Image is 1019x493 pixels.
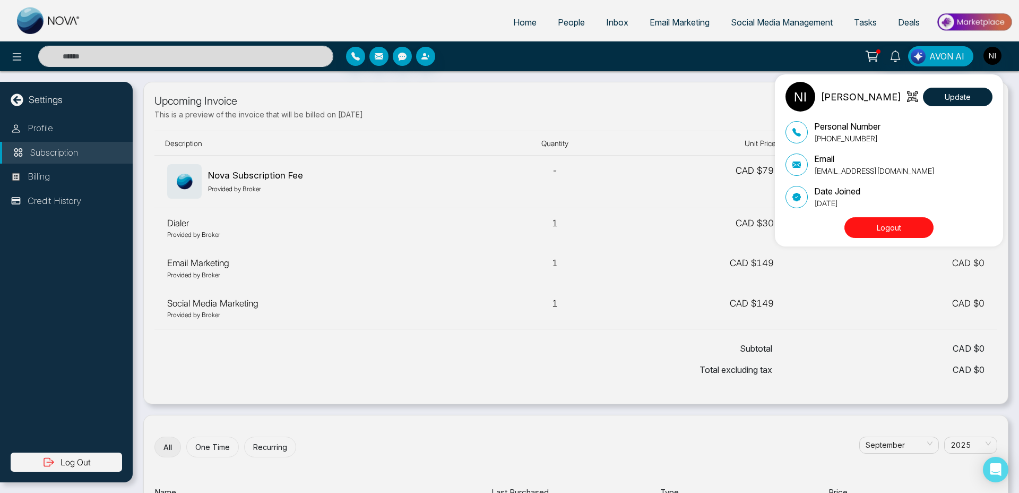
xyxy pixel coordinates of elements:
p: Date Joined [814,185,860,198]
button: Logout [844,217,934,238]
p: [PHONE_NUMBER] [814,133,880,144]
p: Email [814,152,935,165]
button: Update [923,88,992,106]
p: Personal Number [814,120,880,133]
p: [PERSON_NAME] [821,90,901,104]
p: [EMAIL_ADDRESS][DOMAIN_NAME] [814,165,935,176]
div: Open Intercom Messenger [983,457,1008,482]
p: [DATE] [814,198,860,209]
